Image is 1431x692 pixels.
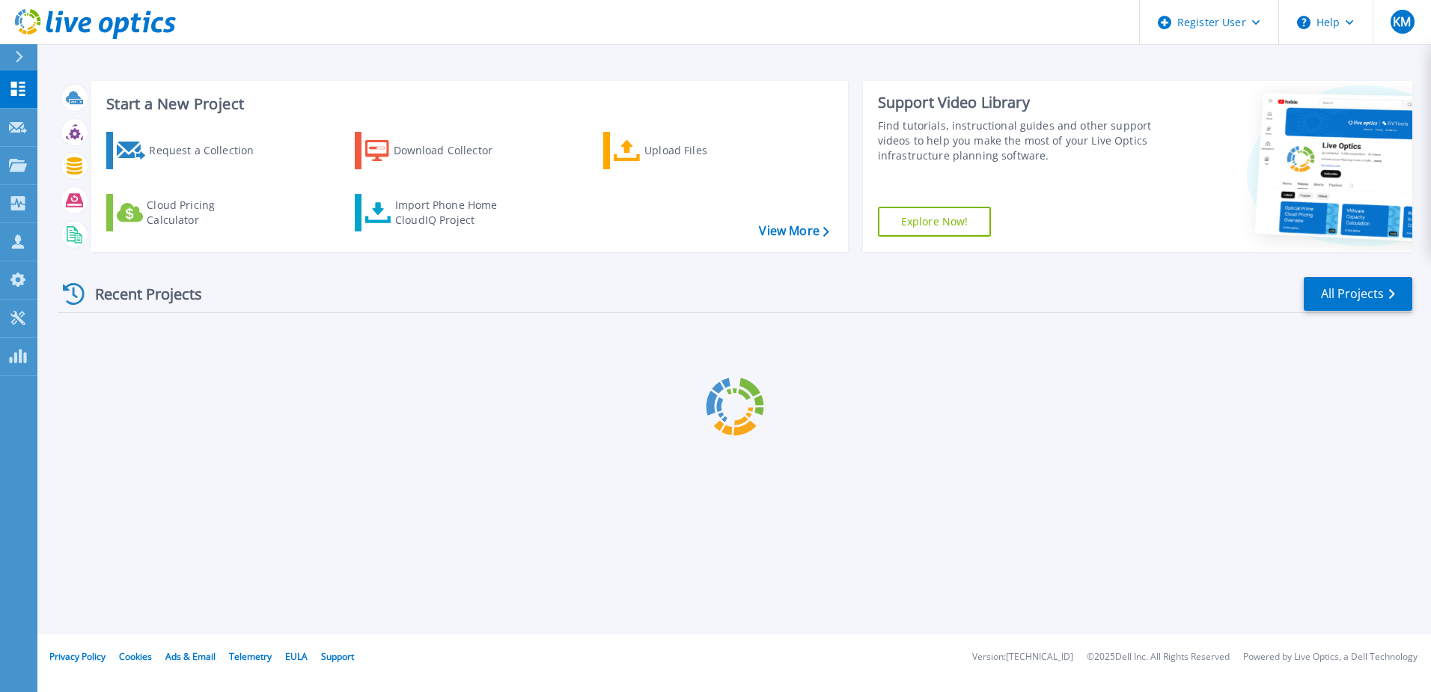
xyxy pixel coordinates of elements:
div: Request a Collection [149,136,269,166]
a: Telemetry [229,650,272,663]
a: EULA [285,650,308,663]
a: Upload Files [603,132,770,169]
a: Explore Now! [878,207,992,237]
div: Download Collector [394,136,513,166]
li: © 2025 Dell Inc. All Rights Reserved [1087,652,1230,662]
div: Import Phone Home CloudIQ Project [395,198,512,228]
li: Powered by Live Optics, a Dell Technology [1243,652,1418,662]
a: Cloud Pricing Calculator [106,194,273,231]
div: Find tutorials, instructional guides and other support videos to help you make the most of your L... [878,118,1158,163]
div: Support Video Library [878,93,1158,112]
a: All Projects [1304,277,1412,311]
div: Recent Projects [58,276,222,312]
a: Privacy Policy [49,650,106,663]
a: View More [759,224,829,238]
div: Upload Files [644,136,764,166]
a: Request a Collection [106,132,273,169]
a: Cookies [119,650,152,663]
a: Ads & Email [165,650,216,663]
li: Version: [TECHNICAL_ID] [972,652,1073,662]
div: Cloud Pricing Calculator [147,198,266,228]
span: KM [1393,16,1411,28]
a: Download Collector [355,132,522,169]
h3: Start a New Project [106,96,829,112]
a: Support [321,650,354,663]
